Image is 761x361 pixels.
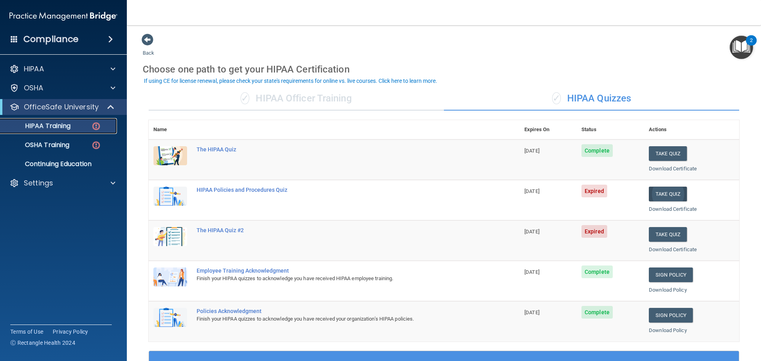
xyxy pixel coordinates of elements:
span: Complete [581,265,613,278]
a: Terms of Use [10,328,43,336]
button: Take Quiz [649,146,687,161]
a: Download Certificate [649,246,697,252]
div: HIPAA Quizzes [444,87,739,111]
th: Expires On [520,120,577,139]
img: danger-circle.6113f641.png [91,121,101,131]
a: Download Certificate [649,166,697,172]
span: [DATE] [524,188,539,194]
a: HIPAA [10,64,115,74]
h4: Compliance [23,34,78,45]
div: Choose one path to get your HIPAA Certification [143,58,745,81]
span: Expired [581,225,607,238]
p: Continuing Education [5,160,113,168]
button: Open Resource Center, 2 new notifications [730,36,753,59]
div: HIPAA Policies and Procedures Quiz [197,187,480,193]
span: Ⓒ Rectangle Health 2024 [10,339,75,347]
p: OSHA Training [5,141,69,149]
button: If using CE for license renewal, please check your state's requirements for online vs. live cours... [143,77,438,85]
span: ✓ [241,92,249,104]
div: 2 [750,40,753,51]
div: Finish your HIPAA quizzes to acknowledge you have received HIPAA employee training. [197,274,480,283]
a: OSHA [10,83,115,93]
p: Settings [24,178,53,188]
span: [DATE] [524,148,539,154]
span: ✓ [552,92,561,104]
p: HIPAA [24,64,44,74]
th: Actions [644,120,739,139]
p: OfficeSafe University [24,102,99,112]
a: Settings [10,178,115,188]
div: If using CE for license renewal, please check your state's requirements for online vs. live cours... [144,78,437,84]
div: HIPAA Officer Training [149,87,444,111]
a: Download Certificate [649,206,697,212]
span: [DATE] [524,309,539,315]
iframe: Drift Widget Chat Controller [624,305,751,336]
img: danger-circle.6113f641.png [91,140,101,150]
p: OSHA [24,83,44,93]
div: The HIPAA Quiz #2 [197,227,480,233]
button: Take Quiz [649,187,687,201]
span: [DATE] [524,269,539,275]
img: PMB logo [10,8,117,24]
p: HIPAA Training [5,122,71,130]
a: Sign Policy [649,267,693,282]
a: OfficeSafe University [10,102,115,112]
span: Complete [581,144,613,157]
span: Expired [581,185,607,197]
div: The HIPAA Quiz [197,146,480,153]
span: Complete [581,306,613,319]
div: Finish your HIPAA quizzes to acknowledge you have received your organization’s HIPAA policies. [197,314,480,324]
a: Privacy Policy [53,328,88,336]
a: Download Policy [649,287,687,293]
th: Status [577,120,644,139]
div: Employee Training Acknowledgment [197,267,480,274]
span: [DATE] [524,229,539,235]
div: Policies Acknowledgment [197,308,480,314]
a: Back [143,40,154,56]
th: Name [149,120,192,139]
button: Take Quiz [649,227,687,242]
